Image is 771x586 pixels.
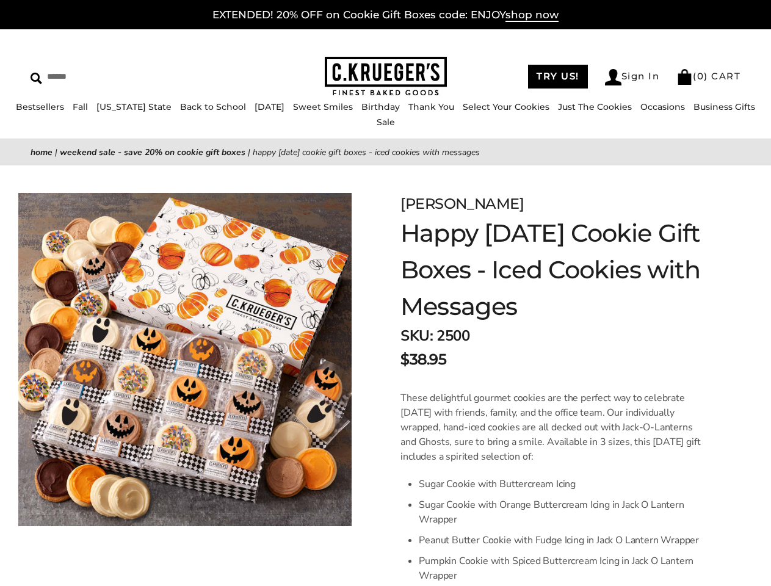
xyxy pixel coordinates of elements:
a: Fall [73,101,88,112]
a: EXTENDED! 20% OFF on Cookie Gift Boxes code: ENJOYshop now [212,9,559,22]
a: Just The Cookies [558,101,632,112]
img: Bag [676,69,693,85]
strong: SKU: [400,326,433,345]
span: 0 [697,70,704,82]
img: Search [31,73,42,84]
a: (0) CART [676,70,740,82]
a: Weekend Sale - SAVE 20% on Cookie Gift Boxes [60,146,245,158]
a: Sign In [605,69,660,85]
li: Sugar Cookie with Buttercream Icing [419,474,710,494]
span: | [55,146,57,158]
li: Pumpkin Cookie with Spiced Buttercream Icing in Jack O Lantern Wrapper [419,551,710,586]
input: Search [31,67,193,86]
img: Happy Halloween Cookie Gift Boxes - Iced Cookies with Messages [18,193,352,526]
a: Home [31,146,52,158]
li: Peanut Butter Cookie with Fudge Icing in Jack O Lantern Wrapper [419,530,710,551]
span: Happy [DATE] Cookie Gift Boxes - Iced Cookies with Messages [253,146,480,158]
a: Birthday [361,101,400,112]
img: C.KRUEGER'S [325,57,447,96]
a: Back to School [180,101,246,112]
a: Sweet Smiles [293,101,353,112]
li: Sugar Cookie with Orange Buttercream Icing in Jack O Lantern Wrapper [419,494,710,530]
a: Thank You [408,101,454,112]
span: $38.95 [400,349,446,371]
img: Account [605,69,621,85]
span: | [248,146,250,158]
h1: Happy [DATE] Cookie Gift Boxes - Iced Cookies with Messages [400,215,710,325]
nav: breadcrumbs [31,145,740,159]
a: Business Gifts [693,101,755,112]
a: [US_STATE] State [96,101,172,112]
span: shop now [505,9,559,22]
a: Bestsellers [16,101,64,112]
a: [DATE] [255,101,284,112]
a: Select Your Cookies [463,101,549,112]
a: TRY US! [528,65,588,89]
a: Occasions [640,101,685,112]
span: 2500 [436,326,469,345]
p: These delightful gourmet cookies are the perfect way to celebrate [DATE] with friends, family, an... [400,391,710,464]
div: [PERSON_NAME] [400,193,710,215]
a: Sale [377,117,395,128]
